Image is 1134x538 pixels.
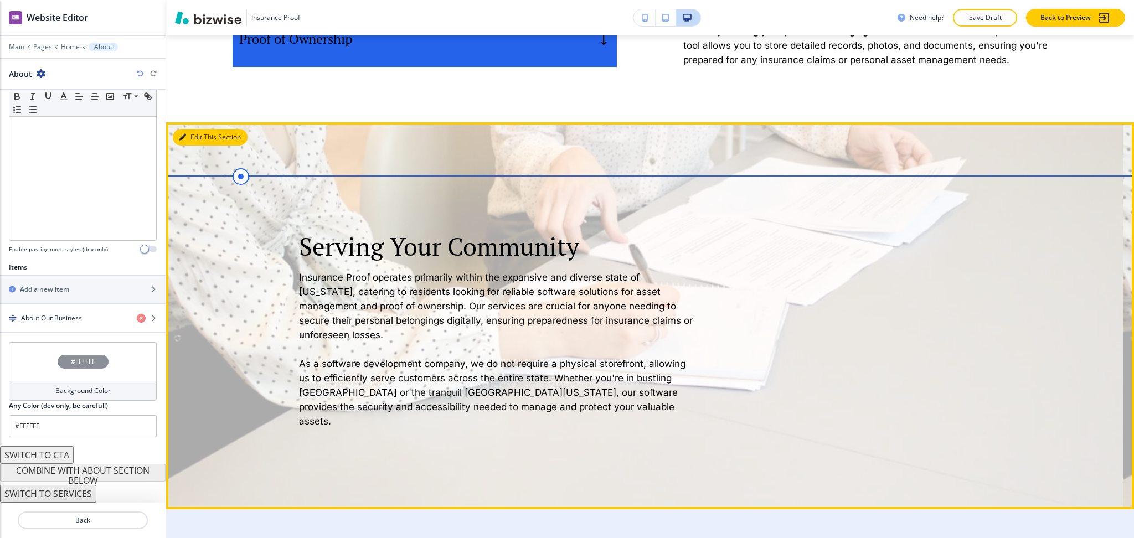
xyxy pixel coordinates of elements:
button: Proof of Ownership [233,11,617,67]
h5: Proof of Ownership [239,30,353,47]
p: About [94,43,112,51]
h2: Items [9,262,27,272]
img: editor icon [9,11,22,24]
button: #FFFFFFBackground Color [9,342,157,401]
h3: Insurance Proof [251,13,300,23]
h4: About Our Business [21,313,82,323]
h2: Add a new item [20,284,69,294]
button: Insurance Proof [175,9,300,26]
h3: Need help? [910,13,944,23]
p: Serving Your Community [299,232,698,261]
img: Drag [9,314,17,322]
p: Back [19,515,147,525]
button: Home [61,43,80,51]
button: About [89,43,118,51]
button: Main [9,43,24,51]
h2: About [9,68,32,80]
img: df98d107cfdd04b1d3d359a78c518ced.webp [166,122,1123,509]
h2: Website Editor [27,11,88,24]
h6: Securely catalog your personal belongings with our Proof of Ownership Software. This tool allows ... [683,24,1068,67]
button: Edit This Section [173,129,248,146]
button: Back to Preview [1026,9,1125,27]
p: Insurance Proof operates primarily within the expansive and diverse state of [US_STATE], catering... [299,270,698,342]
h4: #FFFFFF [71,356,95,366]
p: Back to Preview [1040,13,1091,23]
button: Save Draft [953,9,1017,27]
h4: Enable pasting more styles (dev only) [9,245,108,254]
button: Back [18,511,148,529]
button: Pages [33,43,52,51]
p: As a software development company, we do not require a physical storefront, allowing us to effici... [299,356,698,428]
h4: Background Color [55,386,111,396]
img: Bizwise Logo [175,11,241,24]
p: Save Draft [967,13,1003,23]
h2: Any Color (dev only, be careful!) [9,401,108,411]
